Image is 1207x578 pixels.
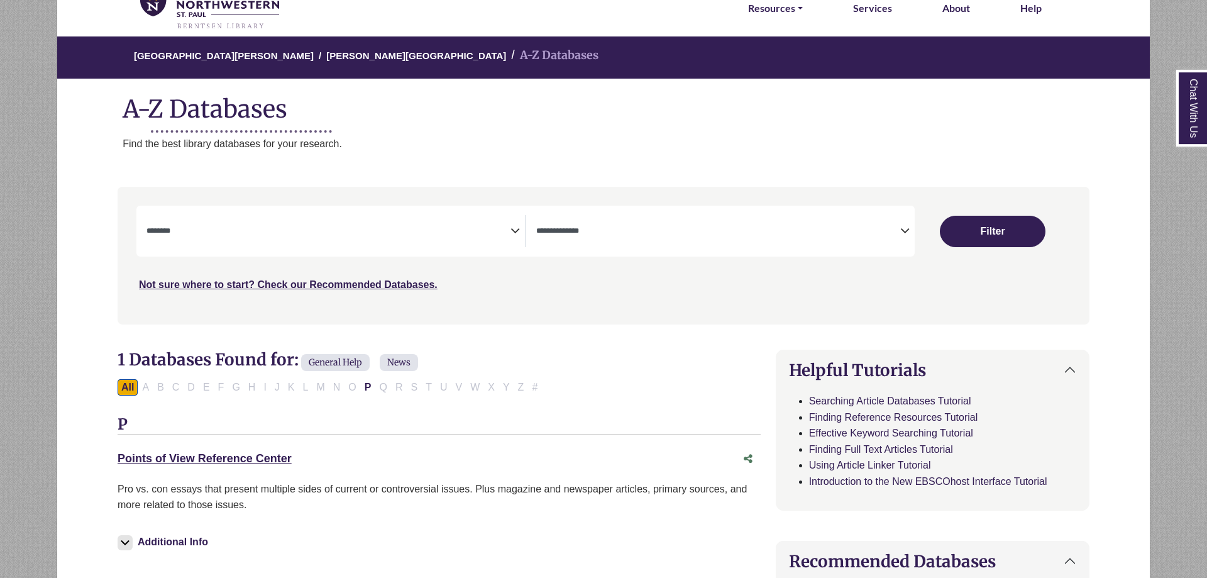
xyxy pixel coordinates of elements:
[940,216,1045,247] button: Submit for Search Results
[118,416,761,435] h3: P
[118,381,543,392] div: Alpha-list to filter by first letter of database name
[809,460,931,470] a: Using Article Linker Tutorial
[326,48,506,61] a: [PERSON_NAME][GEOGRAPHIC_DATA]
[134,48,314,61] a: [GEOGRAPHIC_DATA][PERSON_NAME]
[736,447,761,471] button: Share this database
[380,354,418,371] span: News
[57,35,1150,79] nav: breadcrumb
[146,227,510,237] textarea: Search
[809,412,978,423] a: Finding Reference Resources Tutorial
[776,350,1089,390] button: Helpful Tutorials
[139,279,438,290] a: Not sure where to start? Check our Recommended Databases.
[118,481,761,513] p: Pro vs. con essays that present multiple sides of current or controversial issues. Plus magazine ...
[123,136,1150,152] p: Find the best library databases for your research.
[118,452,292,465] a: Points of View Reference Center
[361,379,375,396] button: Filter Results P
[536,227,900,237] textarea: Search
[809,396,971,406] a: Searching Article Databases Tutorial
[118,533,212,551] button: Additional Info
[301,354,370,371] span: General Help
[506,47,598,65] li: A-Z Databases
[118,379,138,396] button: All
[118,349,299,370] span: 1 Databases Found for:
[118,187,1089,324] nav: Search filters
[57,85,1150,123] h1: A-Z Databases
[809,428,973,438] a: Effective Keyword Searching Tutorial
[809,444,953,455] a: Finding Full Text Articles Tutorial
[809,476,1047,487] a: Introduction to the New EBSCOhost Interface Tutorial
